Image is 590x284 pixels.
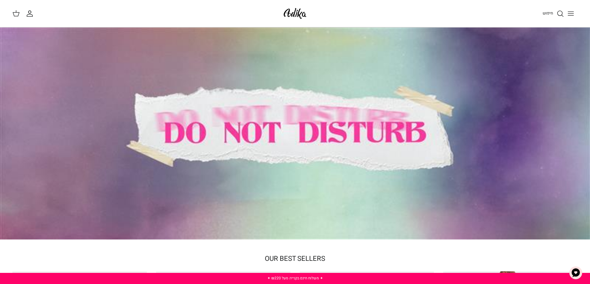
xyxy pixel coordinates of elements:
[564,7,578,20] button: Toggle menu
[282,6,308,21] img: Adika IL
[543,10,564,17] a: חיפוש
[265,254,325,264] a: OUR BEST SELLERS
[543,10,553,16] span: חיפוש
[26,10,36,17] a: החשבון שלי
[566,264,585,282] button: צ'אט
[267,275,323,281] a: ✦ משלוח חינם בקנייה מעל ₪220 ✦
